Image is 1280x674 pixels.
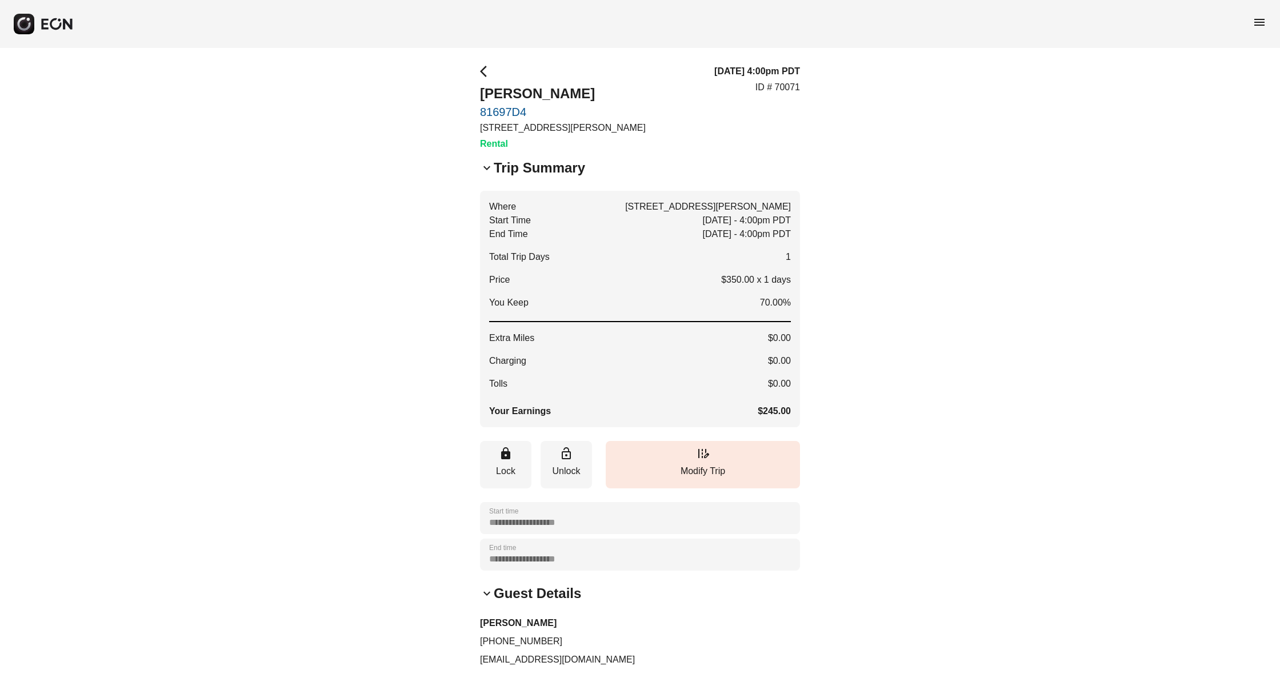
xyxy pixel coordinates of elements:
[480,191,800,427] button: Where[STREET_ADDRESS][PERSON_NAME]Start Time[DATE] - 4:00pm PDTEnd Time[DATE] - 4:00pm PDTTotal T...
[559,447,573,460] span: lock_open
[768,354,791,368] span: $0.00
[714,65,800,78] h3: [DATE] 4:00pm PDT
[486,464,526,478] p: Lock
[480,441,531,488] button: Lock
[480,105,646,119] a: 81697D4
[489,200,516,214] span: Where
[480,85,646,103] h2: [PERSON_NAME]
[625,200,791,214] span: [STREET_ADDRESS][PERSON_NAME]
[480,587,494,600] span: keyboard_arrow_down
[494,584,581,603] h2: Guest Details
[489,250,550,264] span: Total Trip Days
[489,273,510,287] p: Price
[768,331,791,345] span: $0.00
[1253,15,1266,29] span: menu
[489,404,551,418] span: Your Earnings
[489,227,528,241] span: End Time
[480,161,494,175] span: keyboard_arrow_down
[758,404,791,418] span: $245.00
[494,159,585,177] h2: Trip Summary
[786,250,791,264] span: 1
[541,441,592,488] button: Unlock
[546,464,586,478] p: Unlock
[480,653,800,667] p: [EMAIL_ADDRESS][DOMAIN_NAME]
[489,331,534,345] span: Extra Miles
[703,227,791,241] span: [DATE] - 4:00pm PDT
[489,354,526,368] span: Charging
[489,214,531,227] span: Start Time
[755,81,800,94] p: ID # 70071
[480,121,646,135] p: [STREET_ADDRESS][PERSON_NAME]
[721,273,791,287] p: $350.00 x 1 days
[489,296,529,310] span: You Keep
[480,137,646,151] h3: Rental
[480,65,494,78] span: arrow_back_ios
[606,441,800,488] button: Modify Trip
[489,377,507,391] span: Tolls
[480,635,800,648] p: [PHONE_NUMBER]
[611,464,794,478] p: Modify Trip
[480,616,800,630] h3: [PERSON_NAME]
[499,447,513,460] span: lock
[696,447,710,460] span: edit_road
[703,214,791,227] span: [DATE] - 4:00pm PDT
[768,377,791,391] span: $0.00
[760,296,791,310] span: 70.00%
